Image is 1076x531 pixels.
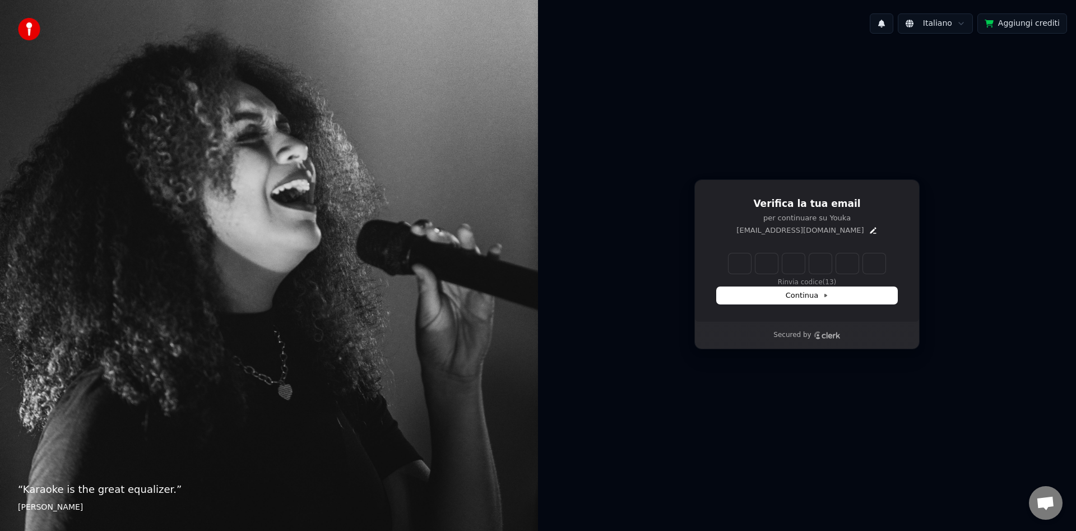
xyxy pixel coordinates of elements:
[18,18,40,40] img: youka
[736,225,864,236] p: [EMAIL_ADDRESS][DOMAIN_NAME]
[729,253,885,274] input: Enter verification code
[717,213,897,223] p: per continuare su Youka
[717,287,897,304] button: Continua
[869,226,878,235] button: Edit
[786,290,828,301] span: Continua
[977,13,1067,34] button: Aggiungi crediti
[1029,486,1063,520] div: Aprire la chat
[773,331,811,340] p: Secured by
[18,502,520,513] footer: [PERSON_NAME]
[18,482,520,497] p: “ Karaoke is the great equalizer. ”
[814,331,841,339] a: Clerk logo
[717,197,897,211] h1: Verifica la tua email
